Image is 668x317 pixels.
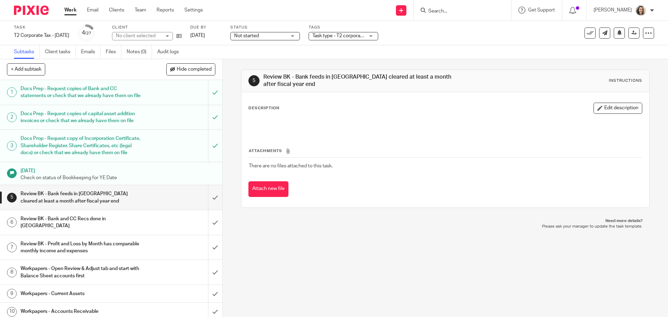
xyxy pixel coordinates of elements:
[127,45,152,59] a: Notes (0)
[248,181,288,197] button: Attach new file
[14,32,69,39] div: T2 Corporate Tax - June 30 2025
[190,33,205,38] span: [DATE]
[64,7,77,14] a: Work
[249,164,333,168] span: There are no files attached to this task.
[528,8,555,13] span: Get Support
[309,25,378,30] label: Tags
[14,32,69,39] div: T2 Corporate Tax - [DATE]
[109,7,124,14] a: Clients
[21,288,141,299] h1: Workpapers - Current Assets
[112,25,182,30] label: Client
[21,263,141,281] h1: Workpapers - Open Review & Adjust tab and start with Balance Sheet accounts first
[594,103,642,114] button: Edit description
[248,105,279,111] p: Description
[21,174,215,181] p: Check on status of Bookkeeping for YE Date
[157,7,174,14] a: Reports
[248,224,642,229] p: Please ask your manager to update the task template.
[21,166,215,174] h1: [DATE]
[184,7,203,14] a: Settings
[7,243,17,252] div: 7
[21,84,141,101] h1: Docs Prep - Request copies of Bank and CC statements or check that we already have them on file
[7,141,17,151] div: 3
[594,7,632,14] p: [PERSON_NAME]
[248,218,642,224] p: Need more details?
[81,45,101,59] a: Emails
[21,133,141,158] h1: Docs Prop - Request copy of Incorporation Certificate, Shareholder Register, Share Certificates, ...
[234,33,259,38] span: Not started
[14,25,69,30] label: Task
[14,6,49,15] img: Pixie
[609,78,642,84] div: Instructions
[45,45,76,59] a: Client tasks
[106,45,121,59] a: Files
[21,214,141,231] h1: Review BK - Bank and CC Recs done in [GEOGRAPHIC_DATA]
[166,63,215,75] button: Hide completed
[82,29,91,37] div: 4
[7,193,17,203] div: 5
[135,7,146,14] a: Team
[7,63,45,75] button: + Add subtask
[21,189,141,206] h1: Review BK - Bank feeds in [GEOGRAPHIC_DATA] cleared at least a month after fiscal year end
[635,5,646,16] img: IMG_7896.JPG
[248,75,260,86] div: 5
[87,7,98,14] a: Email
[7,217,17,227] div: 6
[428,8,490,15] input: Search
[263,73,460,88] h1: Review BK - Bank feeds in [GEOGRAPHIC_DATA] cleared at least a month after fiscal year end
[312,33,372,38] span: Task type - T2 corporate tax
[7,307,17,317] div: 10
[21,239,141,256] h1: Review BK - Profit and Loss by Month has comparable monthly income and expenses
[177,67,212,72] span: Hide completed
[116,32,161,39] div: No client selected
[21,306,141,317] h1: Workpapers - Accounts Receivable
[190,25,222,30] label: Due by
[7,87,17,97] div: 1
[7,268,17,277] div: 8
[230,25,300,30] label: Status
[157,45,184,59] a: Audit logs
[7,289,17,299] div: 9
[85,31,91,35] small: /27
[7,112,17,122] div: 2
[21,109,141,126] h1: Docs Prep - Request copies of capital asset addition invoices or check that we already have them ...
[14,45,40,59] a: Subtasks
[249,149,282,153] span: Attachments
